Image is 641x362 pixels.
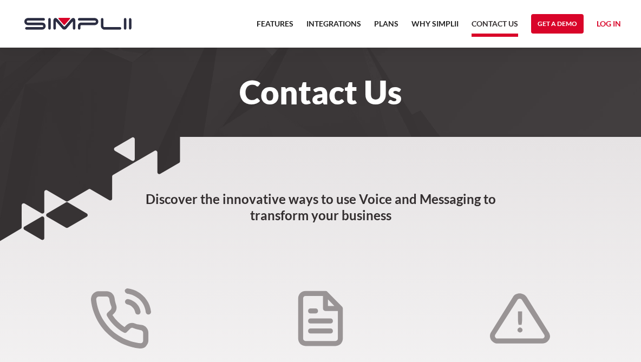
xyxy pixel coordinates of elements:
[257,17,293,37] a: Features
[24,18,132,30] img: Simplii
[146,191,496,223] strong: Discover the innovative ways to use Voice and Messaging to transform your business
[472,17,518,37] a: Contact US
[14,80,627,104] h1: Contact Us
[531,14,584,34] a: Get a Demo
[411,17,459,37] a: Why Simplii
[374,17,398,37] a: Plans
[597,17,621,34] a: Log in
[306,17,361,37] a: Integrations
